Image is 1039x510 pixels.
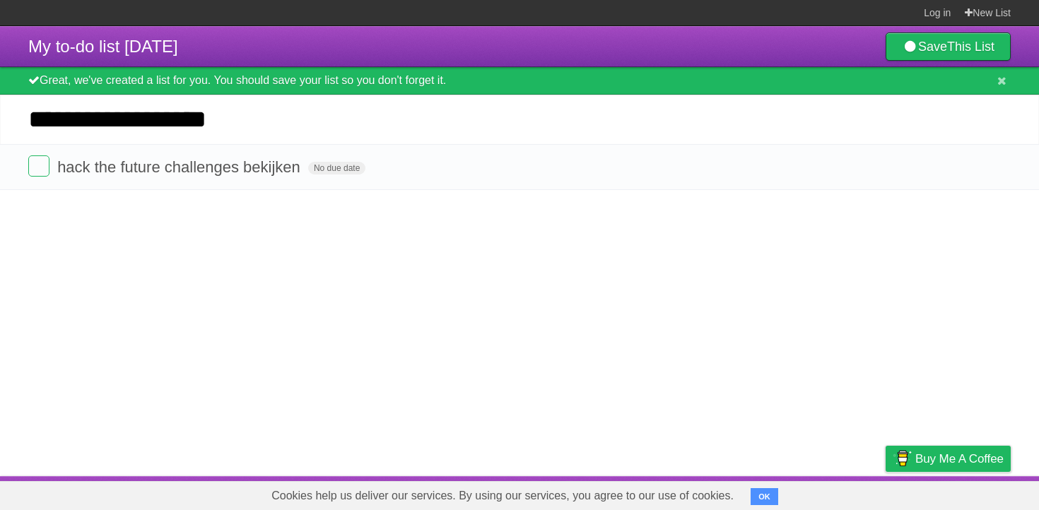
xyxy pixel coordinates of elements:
b: This List [947,40,994,54]
a: Privacy [867,480,904,506]
img: Buy me a coffee [893,446,912,470]
span: hack the future challenges bekijken [57,158,304,176]
a: SaveThis List [886,32,1011,61]
a: Developers [744,480,802,506]
a: Suggest a feature [922,480,1011,506]
a: About [698,480,727,506]
label: Done [28,155,49,177]
a: Buy me a coffee [886,446,1011,472]
span: My to-do list [DATE] [28,37,178,56]
span: No due date [308,162,365,174]
button: OK [751,488,778,505]
span: Cookies help us deliver our services. By using our services, you agree to our use of cookies. [257,482,748,510]
span: Buy me a coffee [915,446,1004,471]
a: Terms [819,480,850,506]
